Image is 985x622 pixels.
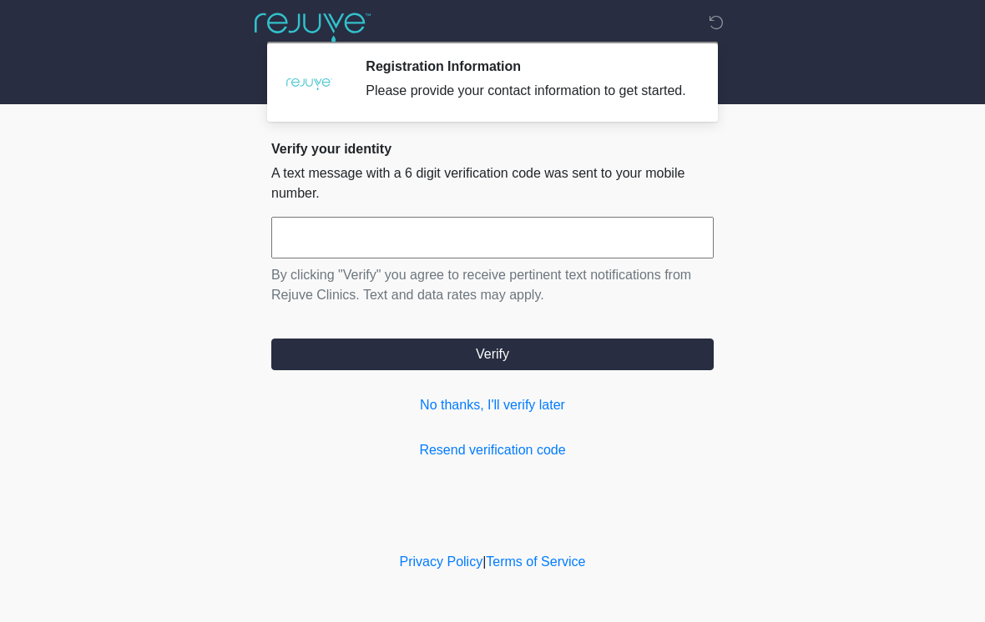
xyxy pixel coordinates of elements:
[271,395,714,415] a: No thanks, I'll verify later
[486,554,585,569] a: Terms of Service
[366,58,689,74] h2: Registration Information
[255,13,371,43] img: Rejuve Clinics Logo
[271,440,714,460] a: Resend verification code
[271,163,714,203] p: A text message with a 6 digit verification code was sent to your mobile number.
[400,554,483,569] a: Privacy Policy
[482,554,486,569] a: |
[271,265,714,305] p: By clicking "Verify" you agree to receive pertinent text notifications from Rejuve Clinics. Text ...
[271,339,714,370] button: Verify
[271,141,714,157] h2: Verify your identity
[366,81,689,101] div: Please provide your contact information to get started.
[284,58,334,108] img: Agent Avatar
